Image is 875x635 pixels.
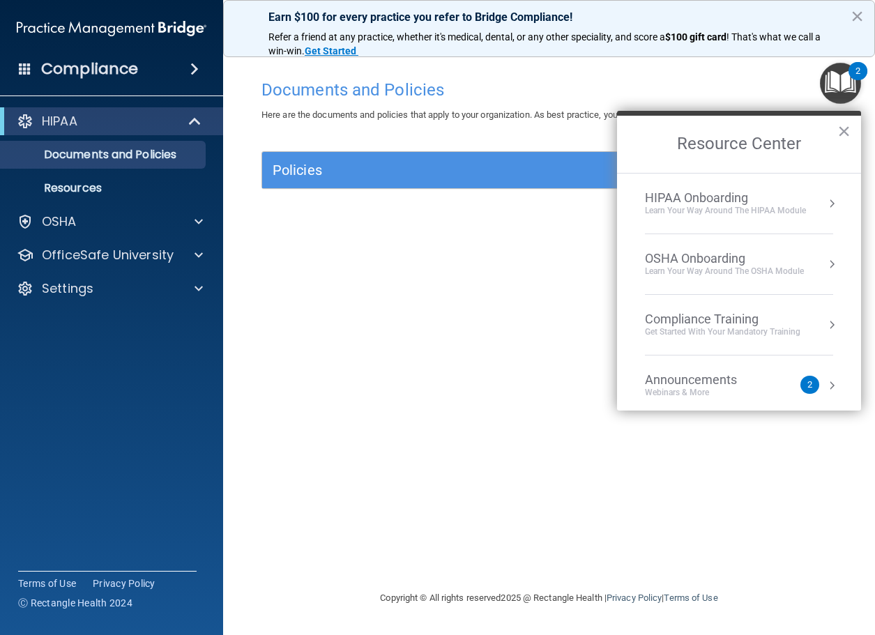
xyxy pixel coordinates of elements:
[855,71,860,89] div: 2
[645,387,765,399] div: Webinars & More
[42,247,174,263] p: OfficeSafe University
[261,81,837,99] h4: Documents and Policies
[305,45,356,56] strong: Get Started
[17,247,203,263] a: OfficeSafe University
[305,45,358,56] a: Get Started
[17,15,206,43] img: PMB logo
[837,120,851,142] button: Close
[18,596,132,610] span: Ⓒ Rectangle Health 2024
[268,31,665,43] span: Refer a friend at any practice, whether it's medical, dental, or any other speciality, and score a
[851,5,864,27] button: Close
[17,280,203,297] a: Settings
[617,111,861,411] div: Resource Center
[9,148,199,162] p: Documents and Policies
[645,266,804,277] div: Learn your way around the OSHA module
[617,116,861,173] h2: Resource Center
[42,280,93,297] p: Settings
[42,113,77,130] p: HIPAA
[261,109,779,120] span: Here are the documents and policies that apply to your organization. As best practice, you should...
[17,113,202,130] a: HIPAA
[607,592,662,603] a: Privacy Policy
[268,10,830,24] p: Earn $100 for every practice you refer to Bridge Compliance!
[820,63,861,104] button: Open Resource Center, 2 new notifications
[645,372,765,388] div: Announcements
[17,213,203,230] a: OSHA
[18,576,76,590] a: Terms of Use
[9,181,199,195] p: Resources
[665,31,726,43] strong: $100 gift card
[41,59,138,79] h4: Compliance
[645,326,800,338] div: Get Started with your mandatory training
[645,312,800,327] div: Compliance Training
[93,576,155,590] a: Privacy Policy
[268,31,823,56] span: ! That's what we call a win-win.
[42,213,77,230] p: OSHA
[645,251,804,266] div: OSHA Onboarding
[645,205,806,217] div: Learn Your Way around the HIPAA module
[295,576,804,620] div: Copyright © All rights reserved 2025 @ Rectangle Health | |
[273,159,825,181] a: Policies
[645,190,806,206] div: HIPAA Onboarding
[664,592,717,603] a: Terms of Use
[273,162,682,178] h5: Policies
